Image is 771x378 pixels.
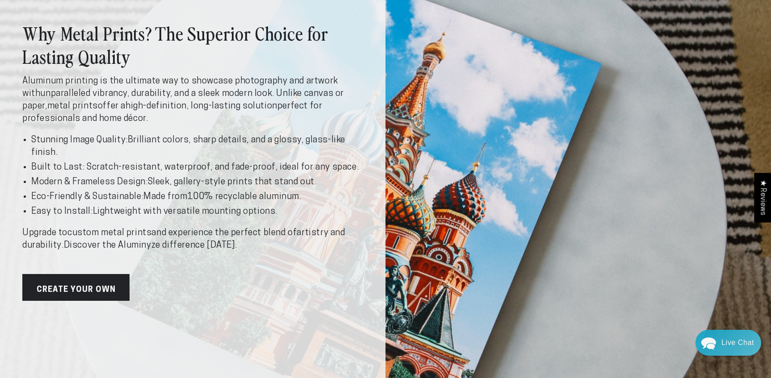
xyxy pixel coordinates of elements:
strong: unparalleled vibrancy, durability, and a sleek modern look [40,89,272,98]
strong: Scratch-resistant, waterproof, and fade-proof [87,163,276,172]
strong: high-definition, long-lasting solution [126,102,277,111]
div: Chat widget toggle [696,330,761,356]
strong: custom metal prints [67,228,151,237]
strong: Eco-Friendly & Sustainable: [31,192,143,201]
strong: Built to Last: [31,163,84,172]
p: Aluminum printing is the ultimate way to showcase photography and artwork with . Unlike canvas or... [22,75,363,125]
li: Brilliant colors, sharp details, and a glossy, glass-like finish. [31,134,363,159]
strong: Easy to Install: [31,207,93,216]
strong: artistry and durability [22,228,345,250]
li: Lightweight with versatile mounting options. [31,205,363,218]
strong: metal prints [47,102,98,111]
div: Click to open Judge.me floating reviews tab [754,173,771,222]
strong: Discover the Aluminyze difference [DATE]. [64,241,237,250]
h2: Why Metal Prints? The Superior Choice for Lasting Quality [22,21,363,68]
strong: 100% recyclable aluminum [188,192,299,201]
a: Create Your Own [22,274,130,301]
strong: Stunning Image Quality: [31,136,128,145]
li: Made from . [31,191,363,203]
strong: Modern & Frameless Design: [31,178,148,187]
div: Contact Us Directly [721,330,754,356]
li: , ideal for any space. [31,161,363,174]
p: Upgrade to and experience the perfect blend of . [22,227,363,252]
li: Sleek, gallery-style prints that stand out. [31,176,363,188]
